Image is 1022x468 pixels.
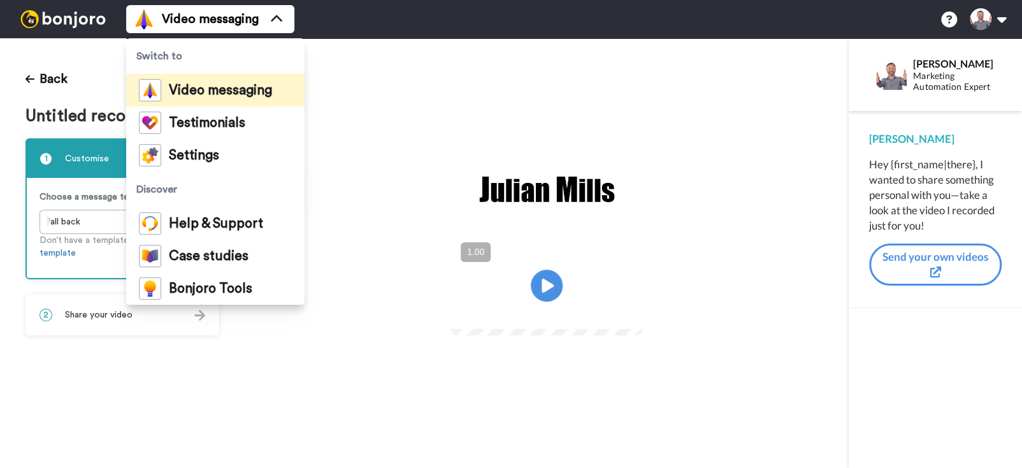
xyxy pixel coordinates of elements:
img: f8494b91-53e0-4db8-ac0e-ddbef9ae8874 [477,168,617,210]
a: Bonjoro Tools [126,272,305,305]
span: Video messaging [162,10,259,28]
img: tm-color.svg [139,112,161,134]
span: Customise [65,152,109,165]
button: Send your own videos [869,244,1002,286]
a: Video messaging [126,74,305,106]
span: Switch to [126,38,305,74]
span: Settings [169,149,219,162]
div: [PERSON_NAME] [869,131,1002,147]
span: 2 [40,309,52,321]
button: Back [25,64,68,94]
span: Share your video [65,309,133,321]
a: Create a new template [40,236,191,258]
img: settings-colored.svg [139,144,161,166]
a: Case studies [126,240,305,272]
span: Untitled recording [25,107,171,126]
a: Testimonials [126,106,305,139]
a: Settings [126,139,305,172]
p: Don’t have a template? [40,234,205,260]
div: Marketing Automation Expert [913,71,1001,92]
span: Discover [126,172,305,207]
span: 1 [40,152,52,165]
span: Video messaging [169,84,272,97]
div: 2Share your video [25,295,219,335]
div: Hey {first_name|there}, I wanted to share something personal with you—take a look at the video I ... [869,157,1002,233]
span: Help & Support [169,217,263,230]
span: Case studies [169,250,248,263]
img: case-study-colored.svg [139,245,161,267]
img: help-and-support-colored.svg [139,212,161,235]
img: vm-color.svg [139,79,161,101]
img: bj-logo-header-white.svg [15,10,111,28]
img: bj-tools-colored.svg [139,277,161,300]
span: Bonjoro Tools [169,282,252,295]
img: Full screen [618,305,631,318]
img: Profile Image [876,59,907,90]
a: Help & Support [126,207,305,240]
img: arrow.svg [194,310,205,321]
img: vm-color.svg [134,9,154,29]
span: Testimonials [169,117,245,129]
div: [PERSON_NAME] [913,57,1001,69]
p: Choose a message template [40,191,205,203]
